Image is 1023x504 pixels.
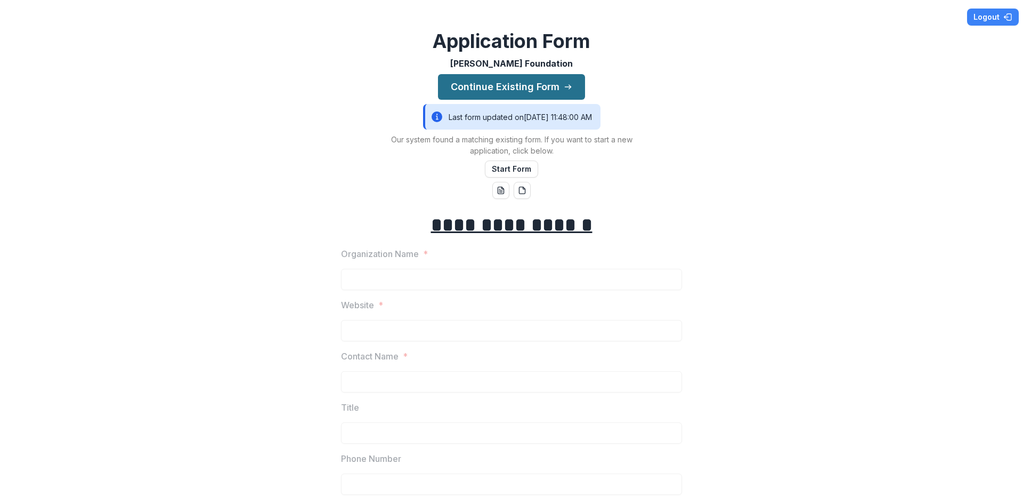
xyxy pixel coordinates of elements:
[423,104,600,130] div: Last form updated on [DATE] 11:48:00 AM
[378,134,645,156] p: Our system found a matching existing form. If you want to start a new application, click below.
[485,161,538,178] button: Start Form
[341,247,419,260] p: Organization Name
[438,74,585,100] button: Continue Existing Form
[341,299,374,311] p: Website
[341,452,401,465] p: Phone Number
[514,182,531,199] button: pdf-download
[341,350,399,363] p: Contact Name
[492,182,509,199] button: word-download
[450,57,573,70] p: [PERSON_NAME] Foundation
[967,9,1019,26] button: Logout
[433,30,590,53] h2: Application Form
[341,401,359,414] p: Title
